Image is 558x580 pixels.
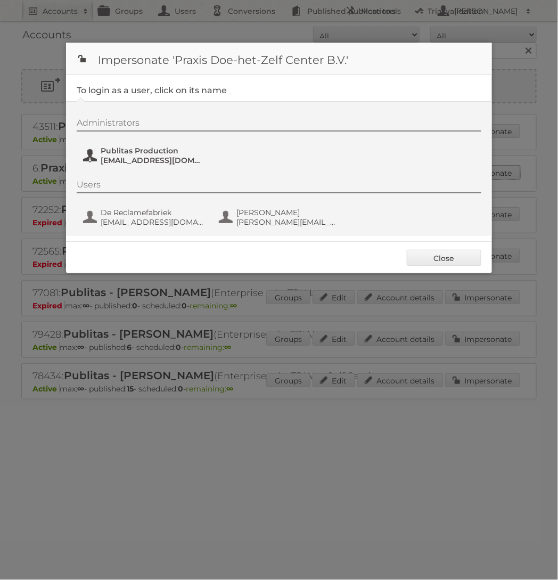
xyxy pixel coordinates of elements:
button: Publitas Production [EMAIL_ADDRESS][DOMAIN_NAME] [82,145,207,166]
legend: To login as a user, click on its name [77,85,227,95]
span: [EMAIL_ADDRESS][DOMAIN_NAME] [101,156,204,165]
button: [PERSON_NAME] [PERSON_NAME][EMAIL_ADDRESS][DOMAIN_NAME] [218,207,343,228]
span: [PERSON_NAME] [236,208,340,217]
span: De Reclamefabriek [101,208,204,217]
a: Close [407,250,481,266]
span: Publitas Production [101,146,204,156]
div: Administrators [77,118,481,132]
h1: Impersonate 'Praxis Doe-het-Zelf Center B.V.' [66,43,492,75]
div: Users [77,179,481,193]
span: [PERSON_NAME][EMAIL_ADDRESS][DOMAIN_NAME] [236,217,340,227]
button: De Reclamefabriek [EMAIL_ADDRESS][DOMAIN_NAME] [82,207,207,228]
span: [EMAIL_ADDRESS][DOMAIN_NAME] [101,217,204,227]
